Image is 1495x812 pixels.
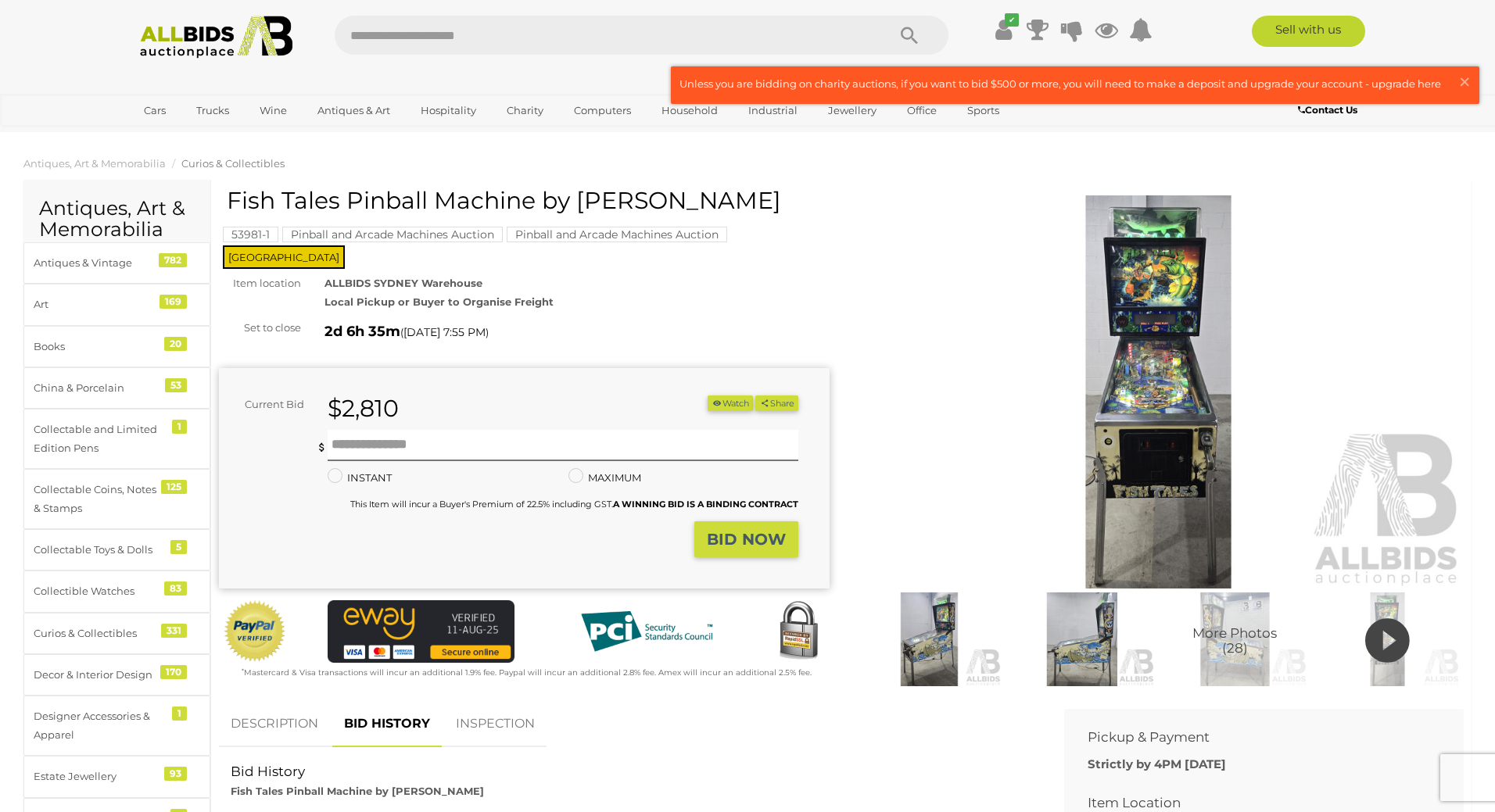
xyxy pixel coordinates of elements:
a: Computers [564,98,641,123]
div: Designer Accessories & Apparel [34,707,163,744]
img: eWAY Payment Gateway [328,600,514,663]
mark: Pinball and Arcade Machines Auction [507,227,727,242]
div: Antiques & Vintage [34,254,163,272]
h2: Antiques, Art & Memorabilia [39,198,195,241]
a: Collectable Toys & Dolls 5 [23,529,210,571]
span: ( ) [400,326,489,338]
a: Jewellery [818,98,887,123]
a: Collectable and Limited Edition Pens 1 [23,409,210,469]
a: Cars [134,98,176,123]
label: INSTANT [328,469,392,487]
img: Official PayPal Seal [223,600,287,663]
div: Curios & Collectibles [34,624,163,642]
a: Books 20 [23,326,210,367]
strong: Fish Tales Pinball Machine by [PERSON_NAME] [231,785,484,797]
small: Mastercard & Visa transactions will incur an additional 1.9% fee. Paypal will incur an additional... [242,667,812,678]
h2: Item Location [1088,796,1417,810]
a: 53981-1 [223,228,278,241]
a: DESCRIPTION [219,701,330,747]
div: 93 [164,767,187,781]
div: 170 [160,665,187,679]
span: More Photos (28) [1192,626,1277,655]
a: Office [897,98,947,123]
a: BID HISTORY [332,701,442,747]
div: Books [34,338,163,356]
a: Industrial [738,98,808,123]
a: Wine [249,98,297,123]
strong: Local Pickup or Buyer to Organise Freight [324,295,554,308]
a: Charity [497,98,554,123]
a: Antiques & Art [307,98,400,123]
div: 20 [164,337,187,351]
a: [GEOGRAPHIC_DATA] [134,123,265,149]
label: MAXIMUM [568,469,641,487]
img: Fish Tales Pinball Machine by Williams [1009,592,1154,685]
div: 331 [161,624,187,638]
a: Contact Us [1298,102,1361,119]
div: Collectable Coins, Notes & Stamps [34,481,163,517]
a: Curios & Collectibles 331 [23,613,210,654]
div: 1 [172,706,187,721]
a: More Photos(28) [1163,592,1307,685]
div: 53 [165,378,187,392]
a: Curios & Collectibles [181,157,285,170]
a: Household [651,98,728,123]
strong: $2,810 [328,394,399,423]
small: This Item will incur a Buyer's Premium of 22.5% including GST. [350,499,798,510]
a: Antiques & Vintage 782 [23,242,210,284]
mark: 53981-1 [223,227,278,242]
img: Allbids.com.au [131,16,301,59]
div: Item location [207,274,313,292]
div: Estate Jewellery [34,767,163,785]
a: Pinball and Arcade Machines Auction [507,228,727,241]
strong: ALLBIDS SYDNEY Warehouse [324,277,482,289]
div: 83 [164,581,187,596]
div: Collectable Toys & Dolls [34,541,163,559]
a: Antiques, Art & Memorabilia [23,157,166,170]
li: Watch this item [708,395,753,412]
b: Contact Us [1298,104,1357,116]
a: INSPECTION [444,701,547,747]
div: China & Porcelain [34,379,163,397]
button: BID NOW [694,521,798,558]
button: Share [755,395,798,412]
div: Decor & Interior Design [34,666,163,684]
strong: 2d 6h 35m [324,323,400,340]
div: 1 [172,420,187,434]
div: 782 [159,253,187,267]
strong: BID NOW [707,530,786,549]
a: Pinball and Arcade Machines Auction [282,228,503,241]
span: [DATE] 7:55 PM [403,325,486,339]
div: Collectible Watches [34,582,163,600]
div: Collectable and Limited Edition Pens [34,420,163,457]
div: 169 [160,295,187,309]
a: Hospitality [410,98,486,123]
img: Fish Tales Pinball Machine by Williams [1163,592,1307,685]
img: 53981-1a.jpg [1315,592,1460,685]
button: Search [870,16,948,55]
a: ✔ [991,16,1015,44]
img: Fish Tales Pinball Machine by Williams [853,195,1464,588]
i: ✔ [1005,13,1019,27]
span: × [1457,66,1472,97]
a: Collectible Watches 83 [23,571,210,612]
a: Collectable Coins, Notes & Stamps 125 [23,469,210,529]
b: Strictly by 4PM [DATE] [1088,757,1226,771]
a: Art 169 [23,284,210,325]
a: Estate Jewellery 93 [23,756,210,797]
h2: Bid History [231,764,1029,779]
h2: Pickup & Payment [1088,730,1417,745]
div: Art [34,295,163,313]
mark: Pinball and Arcade Machines Auction [282,227,503,242]
div: Set to close [207,319,313,337]
div: 125 [161,480,187,494]
a: Sell with us [1252,16,1365,47]
a: Decor & Interior Design 170 [23,654,210,696]
div: 5 [170,540,187,554]
h1: Fish Tales Pinball Machine by [PERSON_NAME] [227,188,826,213]
a: China & Porcelain 53 [23,367,210,409]
img: Secured by Rapid SSL [767,600,830,663]
button: Watch [708,395,753,412]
